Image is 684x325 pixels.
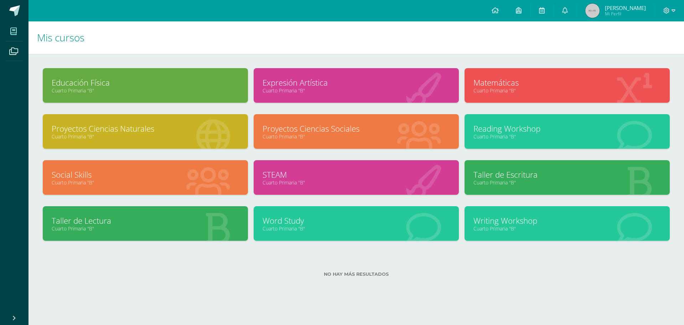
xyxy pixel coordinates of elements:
a: Cuarto Primaria "B" [263,179,450,186]
a: Cuarto Primaria "B" [263,133,450,140]
a: STEAM [263,169,450,180]
a: Reading Workshop [473,123,661,134]
a: Proyectos Ciencias Sociales [263,123,450,134]
a: Matemáticas [473,77,661,88]
a: Word Study [263,215,450,226]
img: 45x45 [585,4,600,18]
a: Taller de Lectura [52,215,239,226]
a: Writing Workshop [473,215,661,226]
a: Cuarto Primaria "B" [263,225,450,232]
a: Cuarto Primaria "B" [52,87,239,94]
label: No hay más resultados [43,271,670,277]
a: Educación Física [52,77,239,88]
a: Cuarto Primaria "B" [473,133,661,140]
span: [PERSON_NAME] [605,4,646,11]
a: Cuarto Primaria "B" [52,179,239,186]
a: Social Skills [52,169,239,180]
a: Proyectos Ciencias Naturales [52,123,239,134]
a: Cuarto Primaria "B" [473,179,661,186]
a: Taller de Escritura [473,169,661,180]
a: Cuarto Primaria "B" [52,133,239,140]
span: Mis cursos [37,31,84,44]
span: Mi Perfil [605,11,646,17]
a: Cuarto Primaria "B" [473,225,661,232]
a: Cuarto Primaria "B" [263,87,450,94]
a: Cuarto Primaria "B" [473,87,661,94]
a: Expresión Artística [263,77,450,88]
a: Cuarto Primaria "B" [52,225,239,232]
